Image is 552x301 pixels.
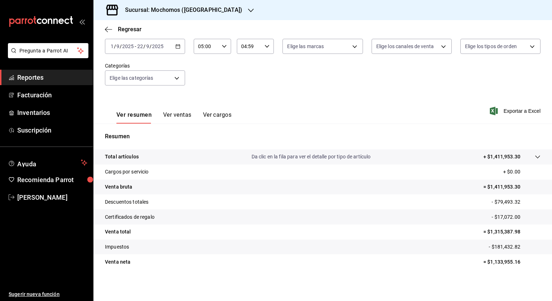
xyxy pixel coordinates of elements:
p: = $1,133,955.16 [483,258,540,266]
a: Pregunta a Parrot AI [5,52,88,60]
span: Recomienda Parrot [17,175,87,185]
label: Categorías [105,63,185,68]
span: Inventarios [17,108,87,117]
p: Da clic en la fila para ver el detalle por tipo de artículo [252,153,371,161]
span: / [114,43,116,49]
p: Impuestos [105,243,129,251]
span: / [143,43,146,49]
span: / [120,43,122,49]
span: Elige las marcas [287,43,324,50]
h3: Sucursal: Mochomos ([GEOGRAPHIC_DATA]) [119,6,242,14]
button: Exportar a Excel [491,107,540,115]
p: Venta total [105,228,131,236]
input: ---- [152,43,164,49]
span: Elige los canales de venta [376,43,434,50]
p: Venta neta [105,258,130,266]
p: - $79,493.32 [492,198,540,206]
button: Ver resumen [116,111,152,124]
p: Venta bruta [105,183,132,191]
p: - $181,432.82 [489,243,540,251]
button: Pregunta a Parrot AI [8,43,88,58]
span: Sugerir nueva función [9,291,87,298]
p: + $0.00 [503,168,540,176]
p: = $1,315,387.98 [483,228,540,236]
span: / [149,43,152,49]
p: - $17,072.00 [492,213,540,221]
p: + $1,411,953.30 [483,153,520,161]
p: Resumen [105,132,540,141]
span: Elige los tipos de orden [465,43,517,50]
p: Cargos por servicio [105,168,149,176]
p: Descuentos totales [105,198,148,206]
button: Ver ventas [163,111,192,124]
button: open_drawer_menu [79,19,85,24]
span: [PERSON_NAME] [17,193,87,202]
input: -- [146,43,149,49]
button: Ver cargos [203,111,232,124]
span: Pregunta a Parrot AI [19,47,77,55]
span: Elige las categorías [110,74,153,82]
div: navigation tabs [116,111,231,124]
span: Reportes [17,73,87,82]
p: Certificados de regalo [105,213,155,221]
p: Total artículos [105,153,139,161]
input: -- [110,43,114,49]
span: - [135,43,136,49]
p: = $1,411,953.30 [483,183,540,191]
span: Facturación [17,90,87,100]
input: -- [137,43,143,49]
span: Suscripción [17,125,87,135]
input: -- [116,43,120,49]
span: Ayuda [17,158,78,167]
span: Regresar [118,26,142,33]
input: ---- [122,43,134,49]
button: Regresar [105,26,142,33]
